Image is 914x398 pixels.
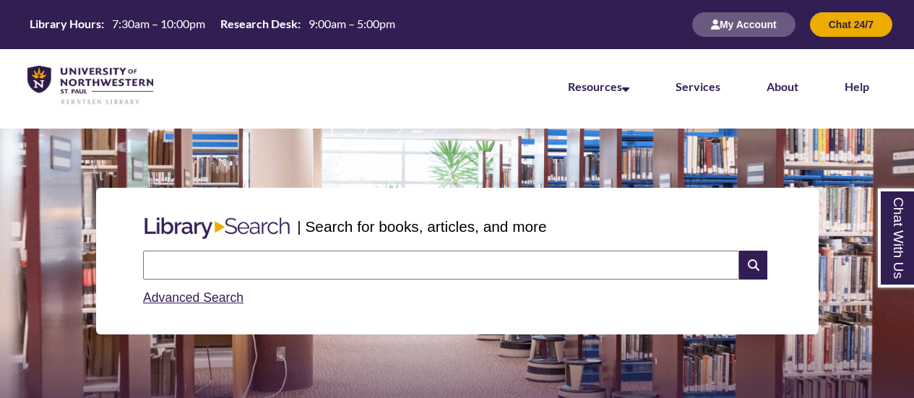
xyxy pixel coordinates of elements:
[24,16,106,32] th: Library Hours:
[845,79,869,93] a: Help
[739,251,767,280] i: Search
[692,18,796,30] a: My Account
[27,66,153,105] img: UNWSP Library Logo
[112,17,205,30] span: 7:30am – 10:00pm
[215,16,303,32] th: Research Desk:
[297,215,546,238] p: | Search for books, articles, and more
[810,12,892,37] button: Chat 24/7
[137,212,297,245] img: Libary Search
[692,12,796,37] button: My Account
[767,79,798,93] a: About
[309,17,395,30] span: 9:00am – 5:00pm
[810,18,892,30] a: Chat 24/7
[676,79,720,93] a: Services
[24,16,401,33] a: Hours Today
[24,16,401,32] table: Hours Today
[143,290,243,305] a: Advanced Search
[568,79,629,93] a: Resources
